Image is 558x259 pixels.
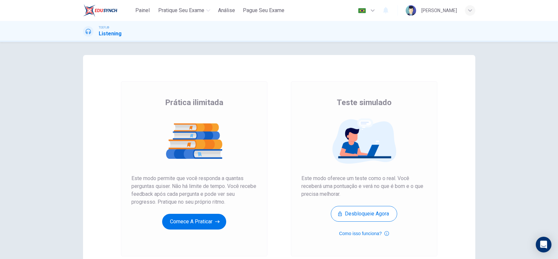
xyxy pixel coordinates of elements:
img: Profile picture [406,5,416,16]
a: EduSynch logo [83,4,132,17]
span: TOEFL® [99,25,109,30]
span: Este modo oferece um teste como o real. Você receberá uma pontuação e verá no que é bom e o que p... [301,175,427,198]
img: pt [358,8,366,13]
button: Pague Seu Exame [240,5,287,16]
img: EduSynch logo [83,4,117,17]
button: Pratique seu exame [156,5,213,16]
span: Teste simulado [337,97,392,108]
button: Comece a praticar [162,214,226,230]
h1: Listening [99,30,122,38]
button: Como isso funciona? [339,230,389,237]
span: Pague Seu Exame [243,7,284,14]
button: Desbloqueie agora [331,206,397,222]
div: Open Intercom Messenger [536,237,551,252]
span: Pratique seu exame [158,7,204,14]
span: Painel [135,7,150,14]
span: Prática ilimitada [165,97,223,108]
span: Este modo permite que você responda a quantas perguntas quiser. Não há limite de tempo. Você rece... [131,175,257,206]
span: Análise [218,7,235,14]
button: Análise [215,5,238,16]
button: Painel [132,5,153,16]
div: [PERSON_NAME] [421,7,457,14]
